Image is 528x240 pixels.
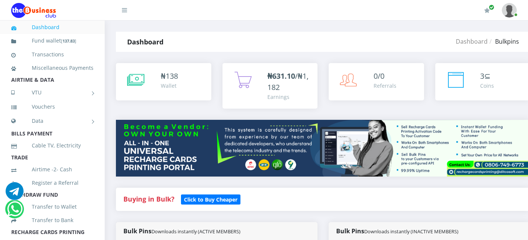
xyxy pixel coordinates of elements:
a: Cable TV, Electricity [11,137,93,154]
a: Miscellaneous Payments [11,59,93,77]
a: Transfer to Bank [11,212,93,229]
a: Vouchers [11,98,93,115]
span: 3 [480,71,484,81]
div: Referrals [374,82,396,90]
span: 138 [166,71,178,81]
a: Click to Buy Cheaper [181,194,240,203]
span: /₦1,182 [267,71,308,92]
img: Logo [11,3,56,18]
b: 137.83 [62,38,75,44]
a: ₦138 Wallet [116,63,211,100]
small: Downloads instantly (INACTIVE MEMBERS) [364,228,458,235]
strong: Bulk Pins [336,227,458,235]
b: Click to Buy Cheaper [184,196,237,203]
a: Dashboard [456,37,488,46]
a: ₦631.10/₦1,182 Earnings [222,63,318,109]
a: Chat for support [6,188,24,200]
div: Coins [480,82,494,90]
div: ₦ [161,71,178,82]
small: Downloads instantly (ACTIVE MEMBERS) [151,228,240,235]
strong: Buying in Bulk? [123,194,174,203]
strong: Dashboard [127,37,163,46]
div: Wallet [161,82,178,90]
a: VTU [11,83,93,102]
a: Dashboard [11,19,93,36]
a: Chat for support [7,206,22,218]
i: Renew/Upgrade Subscription [484,7,490,13]
li: Bulkpins [488,37,519,46]
small: [ ] [61,38,76,44]
a: Transactions [11,46,93,63]
img: User [502,3,517,18]
a: Transfer to Wallet [11,198,93,215]
b: ₦631.10 [267,71,295,81]
a: Data [11,112,93,130]
a: Airtime -2- Cash [11,161,93,178]
span: Renew/Upgrade Subscription [489,4,494,10]
div: ⊆ [480,71,494,82]
span: 0/0 [374,71,384,81]
a: Fund wallet[137.83] [11,32,93,50]
div: Earnings [267,93,310,101]
strong: Bulk Pins [123,227,240,235]
a: Register a Referral [11,174,93,191]
a: 0/0 Referrals [329,63,424,100]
